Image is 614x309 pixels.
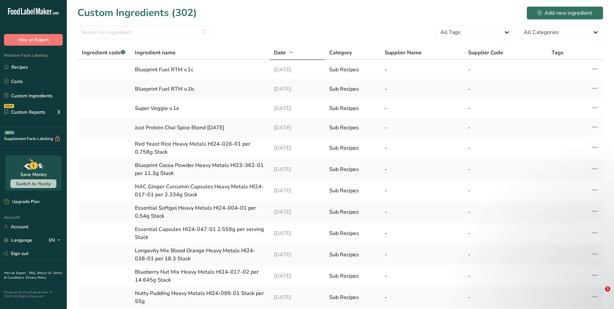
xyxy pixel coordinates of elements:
[274,85,321,93] div: [DATE]
[274,165,321,173] div: [DATE]
[385,208,460,216] div: -
[468,124,544,132] div: -
[385,104,460,112] div: -
[468,229,544,237] div: -
[4,271,28,275] a: Hire an Expert .
[468,251,544,259] div: -
[468,293,544,301] div: -
[274,229,321,237] div: [DATE]
[4,199,39,205] div: Upgrade Plan
[4,109,45,116] div: Custom Reports
[274,49,286,57] span: Date
[385,144,460,152] div: -
[385,85,460,93] div: -
[77,26,211,39] input: Search for ingredient
[10,179,56,188] button: Switch to Yearly
[468,187,544,195] div: -
[468,272,544,280] div: -
[329,49,352,57] span: Category
[274,66,321,74] div: [DATE]
[135,66,266,74] div: Blueprint Fuel RTM v.1c
[135,104,266,112] div: Super Veggie v.1e
[329,66,377,74] div: Sub Recipes
[329,124,377,132] div: Sub Recipes
[329,104,377,112] div: Sub Recipes
[274,187,321,195] div: [DATE]
[274,124,321,132] div: [DATE]
[135,183,266,199] div: NAC Ginger Curcumin Capsules Heavy Metals HI24-017-01 per 2.334g Stack
[329,208,377,216] div: Sub Recipes
[77,5,197,20] h1: Custom Ingredients (302)
[49,236,63,244] div: EN
[591,286,607,302] iframe: Intercom live chat
[385,293,460,301] div: -
[37,271,53,275] a: About Us .
[274,272,321,280] div: [DATE]
[385,124,460,132] div: -
[135,124,266,132] div: Just Protein Chai Spice Blend [DATE]
[135,225,266,241] div: Essential Capsules HI24-047-01 2.559g per serving Stack
[552,49,564,57] span: Tags
[385,66,460,74] div: -
[329,293,377,301] div: Sub Recipes
[274,104,321,112] div: [DATE]
[274,251,321,259] div: [DATE]
[4,290,63,298] div: Powered By FoodLabelMaker © 2025 All Rights Reserved
[468,49,503,57] span: Supplier Code
[26,275,46,280] a: Privacy Policy
[135,268,266,284] div: Blueberry Nut Mix Heavy Metals HI24-017-02 per 14.645g Stack
[4,104,14,108] div: NEW
[4,234,32,246] a: Language
[4,131,15,135] div: BETA
[274,144,321,152] div: [DATE]
[385,251,460,259] div: -
[538,9,592,17] div: Add new ingredient
[385,49,422,57] span: Supplier Name
[329,229,377,237] div: Sub Recipes
[527,6,603,20] button: Add new ingredient
[468,144,544,152] div: -
[4,34,63,46] button: Hire an Expert
[20,171,47,178] div: Save Money
[468,104,544,112] div: -
[135,161,266,177] div: Blueprint Cocoa Powder Heavy Metals HI23-362-01 per 11.3g Stack
[135,247,266,263] div: Longevity Mix Blood Orange Heavy Metals HI24-038-01 per 18.3 Stack
[385,187,460,195] div: -
[329,165,377,173] div: Sub Recipes
[135,204,266,220] div: Essential Softgel Heavy Metals HI24-004-01 per 0.54g Stack
[82,49,125,56] span: Ingredient code
[385,229,460,237] div: -
[329,144,377,152] div: Sub Recipes
[135,85,266,93] div: Blueprint Fuel RTM v.1b
[135,289,266,305] div: Nutty Pudding Heavy Metals HI24-099-01 Stack per 55g
[385,165,460,173] div: -
[16,181,51,187] span: Switch to Yearly
[329,251,377,259] div: Sub Recipes
[468,208,544,216] div: -
[274,293,321,301] div: [DATE]
[468,165,544,173] div: -
[29,271,37,275] a: FAQ .
[329,272,377,280] div: Sub Recipes
[468,85,544,93] div: -
[468,66,544,74] div: -
[135,49,176,57] span: Ingredient name
[135,140,266,156] div: Red Yeast Rice Heavy Metals HI24-026-01 per 0.758g Stack
[274,208,321,216] div: [DATE]
[4,271,62,280] a: Terms & Conditions .
[605,286,610,292] span: 1
[329,85,377,93] div: Sub Recipes
[329,187,377,195] div: Sub Recipes
[385,272,460,280] div: -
